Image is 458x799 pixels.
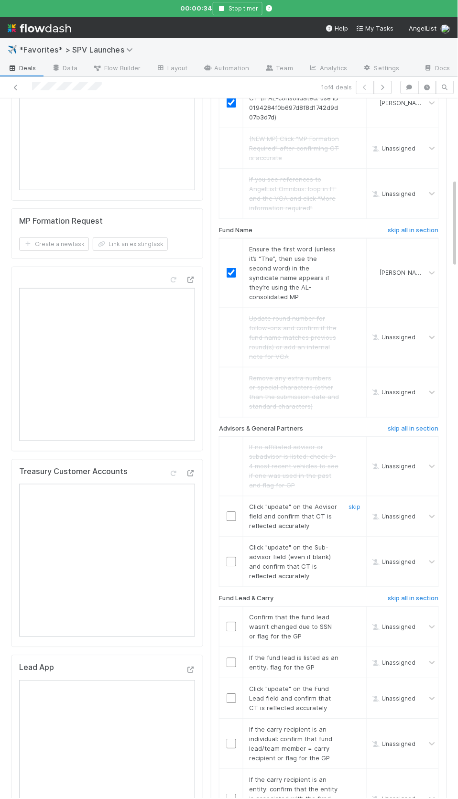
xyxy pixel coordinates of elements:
[356,24,394,32] span: My Tasks
[249,135,339,162] span: (NEW MP) Click “MP Formation Required” after confirming CT is accurate
[8,20,71,36] img: logo-inverted-e16ddd16eac7371096b0.svg
[93,238,168,251] button: Link an existingtask
[409,24,437,32] span: AngelList
[19,467,128,477] h5: Treasury Customer Accounts
[388,595,439,606] a: skip all in section
[249,685,331,712] span: Click "update" on the Fund Lead field and confirm that CT is reflected accurately
[371,269,379,277] img: avatar_b18de8e2-1483-4e81-aa60-0a3d21592880.png
[44,61,85,76] a: Data
[180,3,209,13] span: 00:00:34
[388,425,439,433] h6: skip all in section
[388,425,439,437] a: skip all in section
[388,595,439,603] h6: skip all in section
[322,82,352,92] span: 1 of 4 deals
[371,741,416,748] span: Unassigned
[19,238,89,251] button: Create a newtask
[249,654,338,671] span: If the fund lead is listed as an entity, flag for the GP
[371,145,416,152] span: Unassigned
[301,61,355,76] a: Analytics
[249,614,332,640] span: Confirm that the fund lead wasn’t changed due to SSN or flag for the GP
[249,245,336,301] span: Ensure the first word (unless it’s “The”, then use the second word) in the syndicate name appears...
[8,63,36,73] span: Deals
[380,270,427,277] span: [PERSON_NAME]
[219,227,252,234] h6: Fund Name
[219,425,303,433] h6: Advisors & General Partners
[356,23,394,33] a: My Tasks
[93,63,141,73] span: Flow Builder
[19,663,54,673] h5: Lead App
[371,99,379,107] img: avatar_b18de8e2-1483-4e81-aa60-0a3d21592880.png
[249,443,338,489] span: If no affiliated advisor or subadvisor is listed: check 3-4 most recent vehicles to see if one wa...
[371,334,416,341] span: Unassigned
[249,314,337,360] span: Update round number for follow-ons and confirm if the fund name matches previous round(s) or add ...
[355,61,407,76] a: Settings
[196,61,257,76] a: Automation
[371,389,416,396] span: Unassigned
[257,61,301,76] a: Team
[249,374,339,410] span: Remove any extra numbers or special characters (other than the submission date and standard chara...
[249,175,337,212] span: If you see references to AngelList Omnibus: loop in FF and the VCA and click “More information re...
[371,624,416,631] span: Unassigned
[441,24,450,33] img: avatar_b18de8e2-1483-4e81-aa60-0a3d21592880.png
[249,544,331,580] span: Click "update" on the Sub-advisor field (even if blank) and confirm that CT is reflected accurately
[349,503,361,511] a: skip
[371,190,416,197] span: Unassigned
[371,559,416,566] span: Unassigned
[19,216,103,226] h5: MP Formation Request
[8,45,17,54] span: ✈️
[213,2,262,15] button: Stop timer
[219,595,273,603] h6: Fund Lead & Carry
[326,23,349,33] div: Help
[85,61,148,76] a: Flow Builder
[371,513,416,520] span: Unassigned
[249,726,332,762] span: If the carry recipient is an individual: confirm that fund lead/team member = carry recipient or ...
[388,227,439,234] h6: skip all in section
[371,463,416,470] span: Unassigned
[416,61,458,76] a: Docs
[380,99,427,107] span: [PERSON_NAME]
[148,61,196,76] a: Layout
[371,659,416,667] span: Unassigned
[19,45,138,54] span: *Favorites* > SPV Launches
[371,695,416,702] span: Unassigned
[249,503,337,530] span: Click "update" on the Advisor field and confirm that CT is reflected accurately
[388,227,439,238] a: skip all in section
